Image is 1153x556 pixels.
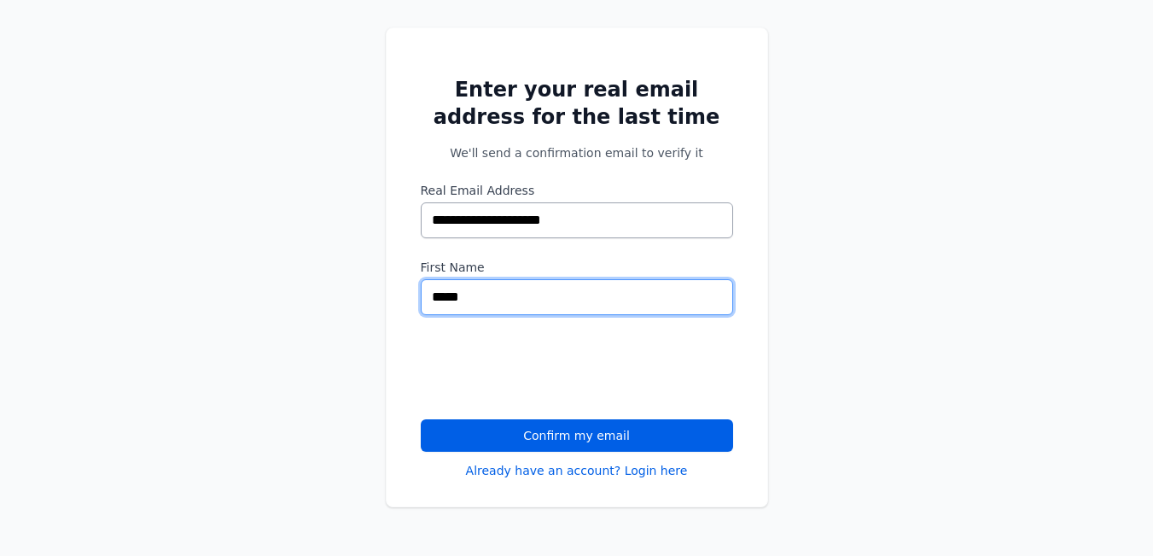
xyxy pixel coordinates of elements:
p: We'll send a confirmation email to verify it [421,144,733,161]
label: First Name [421,259,733,276]
h2: Enter your real email address for the last time [421,76,733,131]
iframe: reCAPTCHA [421,336,680,402]
label: Real Email Address [421,182,733,199]
button: Confirm my email [421,419,733,452]
a: Already have an account? Login here [466,462,688,479]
